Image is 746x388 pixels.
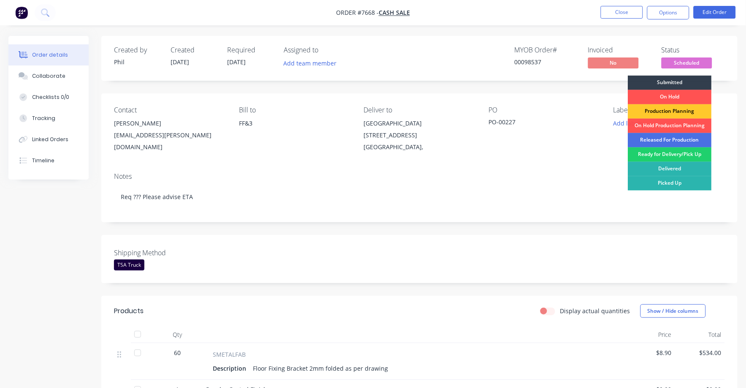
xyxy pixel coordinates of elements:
[114,129,225,153] div: [EMAIL_ADDRESS][PERSON_NAME][DOMAIN_NAME]
[32,72,65,80] div: Collaborate
[239,117,350,129] div: FF&3
[515,46,578,54] div: MYOB Order #
[647,6,689,19] button: Options
[662,57,712,70] button: Scheduled
[628,348,672,357] span: $8.90
[364,117,475,141] div: [GEOGRAPHIC_DATA][STREET_ADDRESS]
[114,106,225,114] div: Contact
[628,90,712,104] div: On Hold
[227,58,246,66] span: [DATE]
[628,148,712,162] div: Ready for Delivery/Pick Up
[279,57,341,69] button: Add team member
[114,117,225,129] div: [PERSON_NAME]
[628,76,712,90] div: Submitted
[588,57,639,68] span: No
[601,6,643,19] button: Close
[114,57,160,66] div: Phil
[8,87,89,108] button: Checklists 0/0
[152,326,203,343] div: Qty
[588,46,651,54] div: Invoiced
[239,106,350,114] div: Bill to
[114,260,144,271] div: TSA Truck
[662,46,725,54] div: Status
[284,57,341,69] button: Add team member
[213,362,250,374] div: Description
[613,106,725,114] div: Labels
[364,141,475,153] div: [GEOGRAPHIC_DATA],
[114,46,160,54] div: Created by
[609,117,648,129] button: Add labels
[32,115,55,122] div: Tracking
[8,66,89,87] button: Collaborate
[227,46,274,54] div: Required
[8,150,89,171] button: Timeline
[15,6,28,19] img: Factory
[114,172,725,180] div: Notes
[114,117,225,153] div: [PERSON_NAME][EMAIL_ADDRESS][PERSON_NAME][DOMAIN_NAME]
[694,6,736,19] button: Edit Order
[32,136,68,143] div: Linked Orders
[171,46,217,54] div: Created
[379,9,410,17] a: Cash Sale
[488,106,600,114] div: PO
[114,306,144,316] div: Products
[8,108,89,129] button: Tracking
[364,117,475,153] div: [GEOGRAPHIC_DATA][STREET_ADDRESS][GEOGRAPHIC_DATA],
[675,326,725,343] div: Total
[284,46,368,54] div: Assigned to
[515,57,578,66] div: 00098537
[628,133,712,148] div: Released For Production
[32,93,69,101] div: Checklists 0/0
[114,184,725,210] div: Req ??? Please advise ETA
[560,306,630,315] label: Display actual quantities
[171,58,189,66] span: [DATE]
[32,157,54,164] div: Timeline
[250,362,391,374] div: Floor Fixing Bracket 2mm folded as per drawing
[640,304,706,318] button: Show / Hide columns
[32,51,68,59] div: Order details
[114,248,220,258] label: Shipping Method
[625,326,675,343] div: Price
[662,57,712,68] span: Scheduled
[174,348,181,357] span: 60
[628,104,712,119] div: Production Planning
[8,44,89,66] button: Order details
[8,129,89,150] button: Linked Orders
[213,350,246,359] span: SMETALFAB
[628,119,712,133] div: On Hold Production Planning
[678,348,722,357] span: $534.00
[628,162,712,176] div: Delivered
[336,9,379,17] span: Order #7668 -
[239,117,350,145] div: FF&3
[488,117,594,129] div: PO-00227
[628,176,712,191] div: Picked Up
[364,106,475,114] div: Deliver to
